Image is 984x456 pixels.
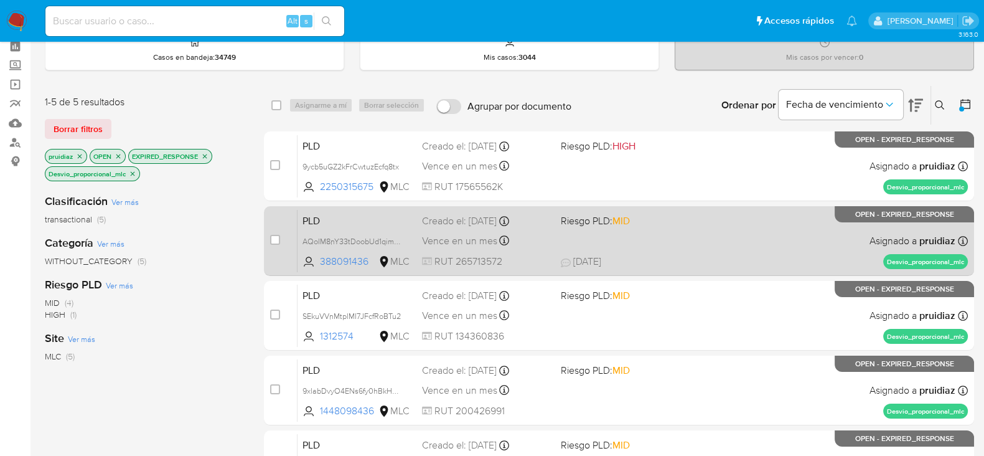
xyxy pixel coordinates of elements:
[288,15,298,27] span: Alt
[764,14,834,27] span: Accesos rápidos
[962,14,975,27] a: Salir
[314,12,339,30] button: search-icon
[304,15,308,27] span: s
[958,29,978,39] span: 3.163.0
[846,16,857,26] a: Notificaciones
[887,15,957,27] p: pablo.ruidiaz@mercadolibre.com
[45,13,344,29] input: Buscar usuario o caso...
